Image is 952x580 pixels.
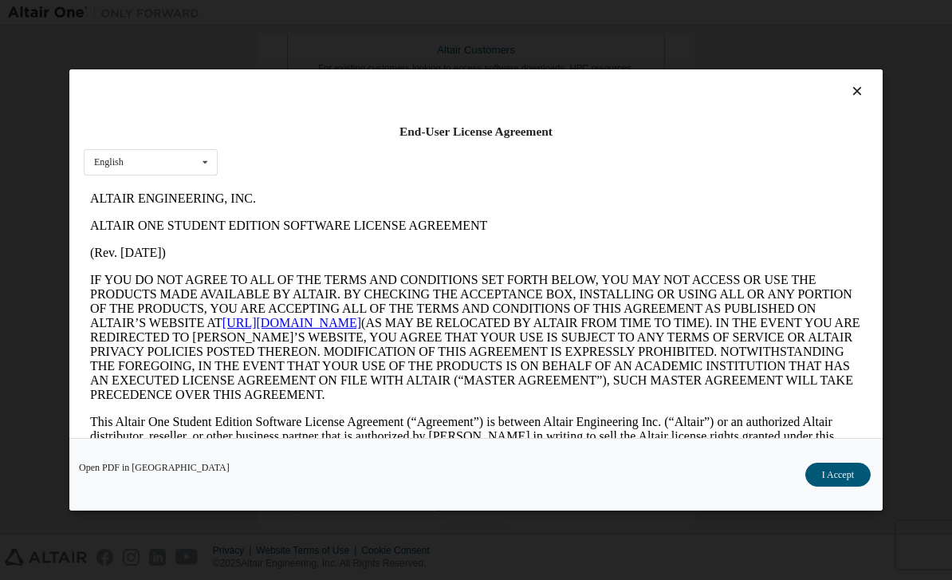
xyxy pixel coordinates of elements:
p: ALTAIR ENGINEERING, INC. [6,6,778,21]
p: ALTAIR ONE STUDENT EDITION SOFTWARE LICENSE AGREEMENT [6,34,778,48]
a: Open PDF in [GEOGRAPHIC_DATA] [79,463,230,472]
p: (Rev. [DATE]) [6,61,778,75]
p: IF YOU DO NOT AGREE TO ALL OF THE TERMS AND CONDITIONS SET FORTH BELOW, YOU MAY NOT ACCESS OR USE... [6,88,778,217]
button: I Accept [805,463,871,487]
div: End-User License Agreement [84,124,868,140]
div: English [94,158,124,168]
a: [URL][DOMAIN_NAME] [139,131,277,144]
p: This Altair One Student Edition Software License Agreement (“Agreement”) is between Altair Engine... [6,230,778,302]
